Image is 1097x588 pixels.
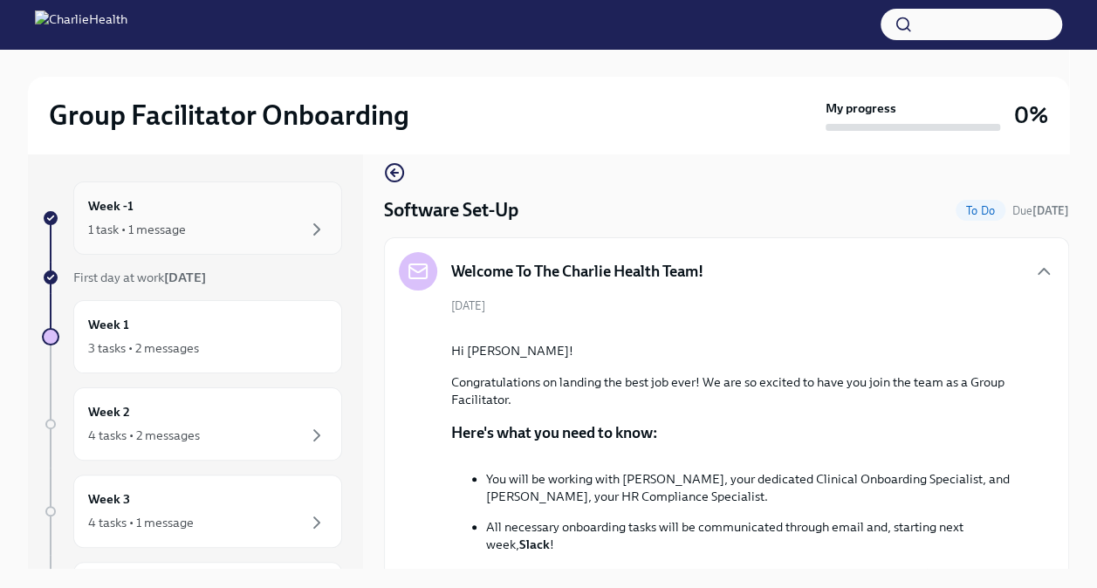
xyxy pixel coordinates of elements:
[42,300,342,373] a: Week 13 tasks • 2 messages
[519,537,550,552] strong: Slack
[42,269,342,286] a: First day at work[DATE]
[451,261,703,282] h5: Welcome To The Charlie Health Team!
[88,196,134,215] h6: Week -1
[42,387,342,461] a: Week 24 tasks • 2 messages
[451,422,657,443] p: Here's what you need to know:
[35,10,127,38] img: CharlieHealth
[1032,204,1069,217] strong: [DATE]
[42,475,342,548] a: Week 34 tasks • 1 message
[451,297,485,314] span: [DATE]
[1012,204,1069,217] span: Due
[826,99,896,117] strong: My progress
[88,427,200,444] div: 4 tasks • 2 messages
[88,315,129,334] h6: Week 1
[956,204,1005,217] span: To Do
[49,98,409,133] h2: Group Facilitator Onboarding
[88,402,130,421] h6: Week 2
[42,181,342,255] a: Week -11 task • 1 message
[451,342,1026,359] p: Hi [PERSON_NAME]!
[73,270,206,285] span: First day at work
[1012,202,1069,219] span: October 7th, 2025 09:00
[88,221,186,238] div: 1 task • 1 message
[88,514,194,531] div: 4 tasks • 1 message
[486,470,1026,505] p: You will be working with [PERSON_NAME], your dedicated Clinical Onboarding Specialist, and [PERSO...
[88,489,130,509] h6: Week 3
[451,373,1026,408] p: Congratulations on landing the best job ever! We are so excited to have you join the team as a Gr...
[88,339,199,357] div: 3 tasks • 2 messages
[164,270,206,285] strong: [DATE]
[1014,99,1048,131] h3: 0%
[486,518,1026,553] p: All necessary onboarding tasks will be communicated through email and, starting next week, !
[384,197,518,223] h4: Software Set-Up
